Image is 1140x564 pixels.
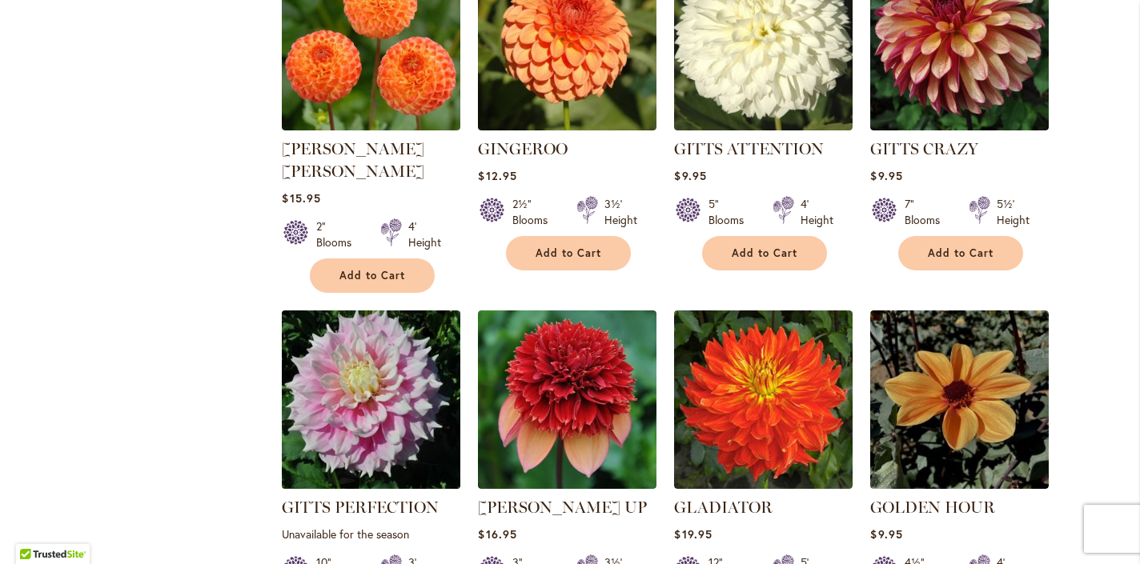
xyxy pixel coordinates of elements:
a: GLADIATOR [674,498,773,517]
div: 7" Blooms [905,196,949,228]
img: GITTS PERFECTION [278,306,465,494]
a: GITTS CRAZY [870,139,978,158]
a: GOLDEN HOUR [870,498,995,517]
a: GINGER WILLO [282,118,460,134]
span: $16.95 [478,526,516,542]
span: $9.95 [870,526,902,542]
div: 2" Blooms [316,218,361,250]
span: Add to Cart [732,246,797,260]
a: GITTS PERFECTION [282,498,439,517]
span: Add to Cart [536,246,601,260]
iframe: Launch Accessibility Center [12,507,57,552]
a: GITTY UP [478,477,656,492]
span: Add to Cart [339,269,405,282]
a: GITTS ATTENTION [674,139,824,158]
span: $15.95 [282,190,320,206]
div: 4' Height [801,196,833,228]
a: GINGEROO [478,139,568,158]
div: 4' Height [408,218,441,250]
img: Golden Hour [870,310,1049,489]
span: $9.95 [674,168,706,183]
a: [PERSON_NAME] [PERSON_NAME] [282,139,424,181]
img: Gladiator [674,310,853,489]
span: $9.95 [870,168,902,183]
a: Gladiator [674,477,853,492]
button: Add to Cart [702,236,827,270]
a: Golden Hour [870,477,1049,492]
a: [PERSON_NAME] UP [478,498,647,517]
div: 5" Blooms [708,196,753,228]
div: 2½" Blooms [512,196,557,228]
a: GINGEROO [478,118,656,134]
p: Unavailable for the season [282,526,460,542]
button: Add to Cart [898,236,1023,270]
span: $12.95 [478,168,516,183]
span: $19.95 [674,526,712,542]
img: GITTY UP [478,310,656,489]
div: 5½' Height [997,196,1030,228]
a: Gitts Crazy [870,118,1049,134]
a: GITTS PERFECTION [282,477,460,492]
span: Add to Cart [928,246,993,260]
a: GITTS ATTENTION [674,118,853,134]
div: 3½' Height [604,196,637,228]
button: Add to Cart [310,258,435,293]
button: Add to Cart [506,236,631,270]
